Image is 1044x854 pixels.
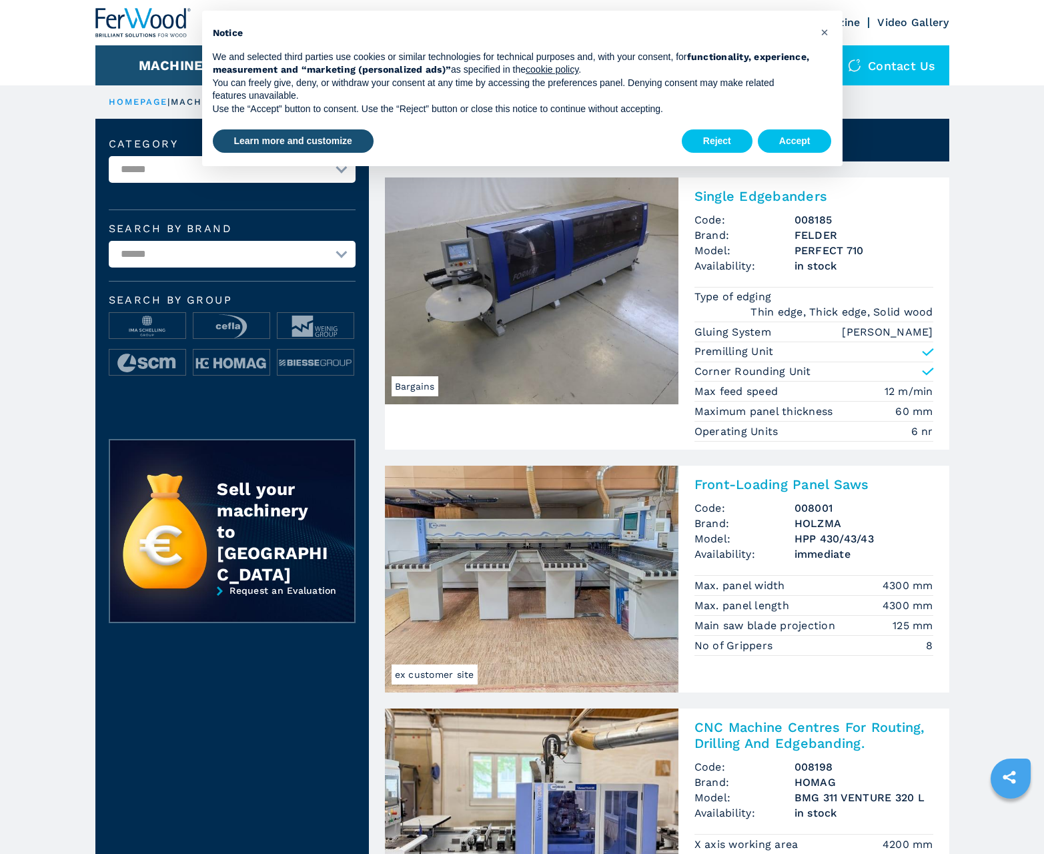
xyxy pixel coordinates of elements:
[385,466,949,693] a: Front-Loading Panel Saws HOLZMA HPP 430/43/43ex customer siteFront-Loading Panel SawsCode:008001B...
[694,719,933,751] h2: CNC Machine Centres For Routing, Drilling And Edgebanding.
[109,350,185,376] img: image
[694,344,774,359] p: Premilling Unit
[109,224,356,234] label: Search by brand
[694,837,802,852] p: X axis working area
[385,177,678,404] img: Single Edgebanders FELDER PERFECT 710
[694,364,811,379] p: Corner Rounding Unit
[694,546,795,562] span: Availability:
[795,243,933,258] h3: PERFECT 710
[883,598,933,613] em: 4300 mm
[694,759,795,775] span: Code:
[694,598,793,613] p: Max. panel length
[682,129,752,153] button: Reject
[795,759,933,775] h3: 008198
[167,97,170,107] span: |
[385,177,949,450] a: Single Edgebanders FELDER PERFECT 710BargainsSingle EdgebandersCode:008185Brand:FELDERModel:PERFE...
[883,578,933,593] em: 4300 mm
[883,837,933,852] em: 4200 mm
[795,516,933,531] h3: HOLZMA
[835,45,949,85] div: Contact us
[109,313,185,340] img: image
[109,139,356,149] label: Category
[694,188,933,204] h2: Single Edgebanders
[109,295,356,306] span: Search by group
[694,578,789,593] p: Max. panel width
[694,258,795,274] span: Availability:
[885,384,933,399] em: 12 m/min
[795,500,933,516] h3: 008001
[694,531,795,546] span: Model:
[877,16,949,29] a: Video Gallery
[694,500,795,516] span: Code:
[795,775,933,790] h3: HOMAG
[213,51,811,77] p: We and selected third parties use cookies or similar technologies for technical purposes and, wit...
[795,228,933,243] h3: FELDER
[795,258,933,274] span: in stock
[392,665,478,685] span: ex customer site
[213,51,810,75] strong: functionality, experience, measurement and “marketing (personalized ads)”
[694,325,775,340] p: Gluing System
[392,376,438,396] span: Bargains
[385,466,678,693] img: Front-Loading Panel Saws HOLZMA HPP 430/43/43
[848,59,861,72] img: Contact us
[911,424,933,439] em: 6 nr
[987,794,1034,844] iframe: Chat
[694,212,795,228] span: Code:
[139,57,212,73] button: Machines
[993,761,1026,794] a: sharethis
[694,805,795,821] span: Availability:
[694,516,795,531] span: Brand:
[213,27,811,40] h2: Notice
[694,404,837,419] p: Maximum panel thickness
[893,618,933,633] em: 125 mm
[109,97,168,107] a: HOMEPAGE
[795,546,933,562] span: immediate
[750,304,933,320] em: Thin edge, Thick edge, Solid wood
[95,8,191,37] img: Ferwood
[926,638,933,653] em: 8
[217,478,328,585] div: Sell your machinery to [GEOGRAPHIC_DATA]
[694,618,839,633] p: Main saw blade projection
[278,313,354,340] img: image
[171,96,228,108] p: machines
[213,77,811,103] p: You can freely give, deny, or withdraw your consent at any time by accessing the preferences pane...
[694,476,933,492] h2: Front-Loading Panel Saws
[795,790,933,805] h3: BMG 311 VENTURE 320 L
[694,638,776,653] p: No of Grippers
[821,24,829,40] span: ×
[694,424,782,439] p: Operating Units
[694,243,795,258] span: Model:
[795,805,933,821] span: in stock
[213,103,811,116] p: Use the “Accept” button to consent. Use the “Reject” button or close this notice to continue with...
[694,775,795,790] span: Brand:
[895,404,933,419] em: 60 mm
[694,290,775,304] p: Type of edging
[213,129,374,153] button: Learn more and customize
[694,384,782,399] p: Max feed speed
[795,531,933,546] h3: HPP 430/43/43
[278,350,354,376] img: image
[795,212,933,228] h3: 008185
[758,129,832,153] button: Accept
[815,21,836,43] button: Close this notice
[842,324,933,340] em: [PERSON_NAME]
[694,790,795,805] span: Model:
[526,64,578,75] a: cookie policy
[193,313,270,340] img: image
[109,585,356,633] a: Request an Evaluation
[193,350,270,376] img: image
[694,228,795,243] span: Brand:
